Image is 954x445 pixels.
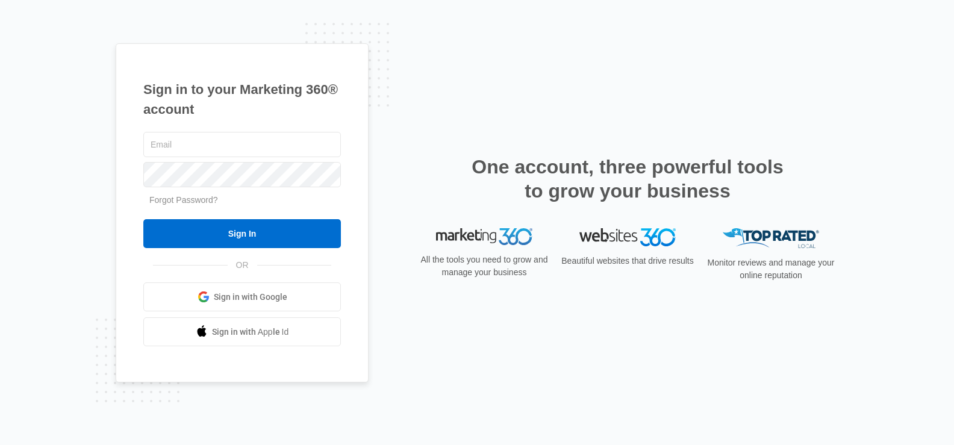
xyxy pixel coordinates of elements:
[143,79,341,119] h1: Sign in to your Marketing 360® account
[579,228,676,246] img: Websites 360
[560,255,695,267] p: Beautiful websites that drive results
[468,155,787,203] h2: One account, three powerful tools to grow your business
[436,228,532,245] img: Marketing 360
[703,257,838,282] p: Monitor reviews and manage your online reputation
[143,132,341,157] input: Email
[723,228,819,248] img: Top Rated Local
[143,219,341,248] input: Sign In
[214,291,287,303] span: Sign in with Google
[228,259,257,272] span: OR
[212,326,289,338] span: Sign in with Apple Id
[149,195,218,205] a: Forgot Password?
[417,254,552,279] p: All the tools you need to grow and manage your business
[143,317,341,346] a: Sign in with Apple Id
[143,282,341,311] a: Sign in with Google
